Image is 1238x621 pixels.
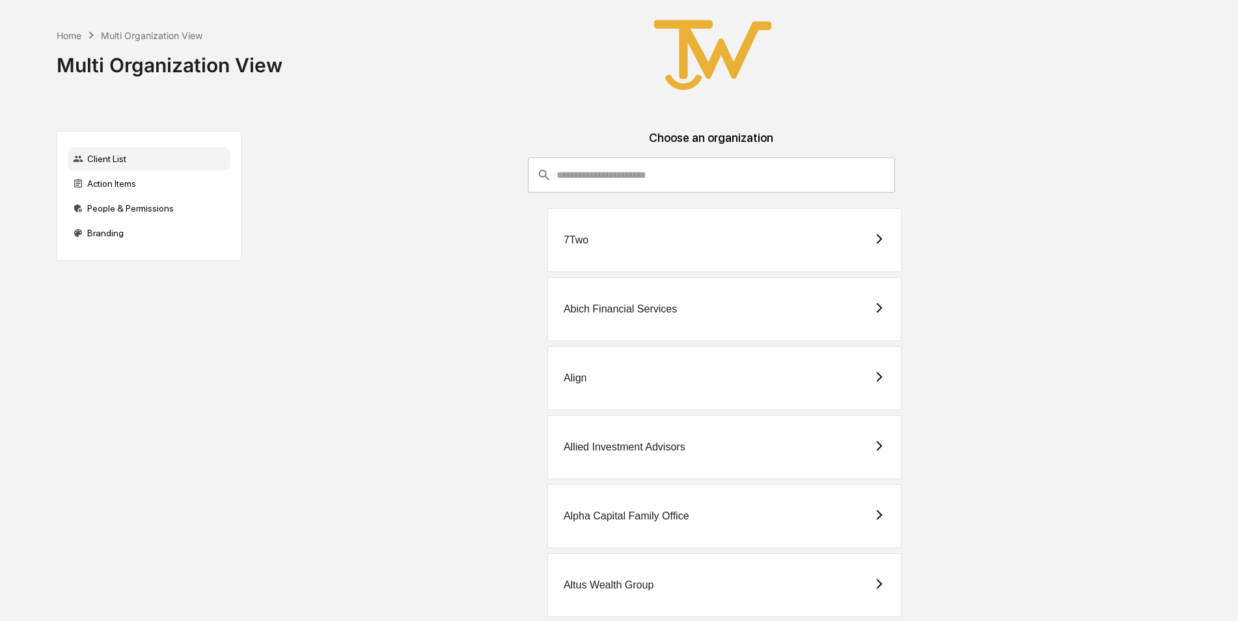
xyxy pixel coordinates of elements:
div: Align [564,372,587,384]
div: Client List [68,147,230,171]
div: Home [57,30,81,41]
img: True West [648,10,778,100]
div: Alpha Capital Family Office [564,510,689,522]
div: Multi Organization View [101,30,202,41]
div: 7Two [564,234,588,246]
div: Multi Organization View [57,43,282,77]
div: Altus Wealth Group [564,579,653,591]
div: Allied Investment Advisors [564,441,685,453]
div: Abich Financial Services [564,303,677,315]
div: Action Items [68,172,230,195]
div: consultant-dashboard__filter-organizations-search-bar [528,158,896,193]
div: Choose an organization [252,131,1171,158]
div: Branding [68,221,230,245]
div: People & Permissions [68,197,230,220]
